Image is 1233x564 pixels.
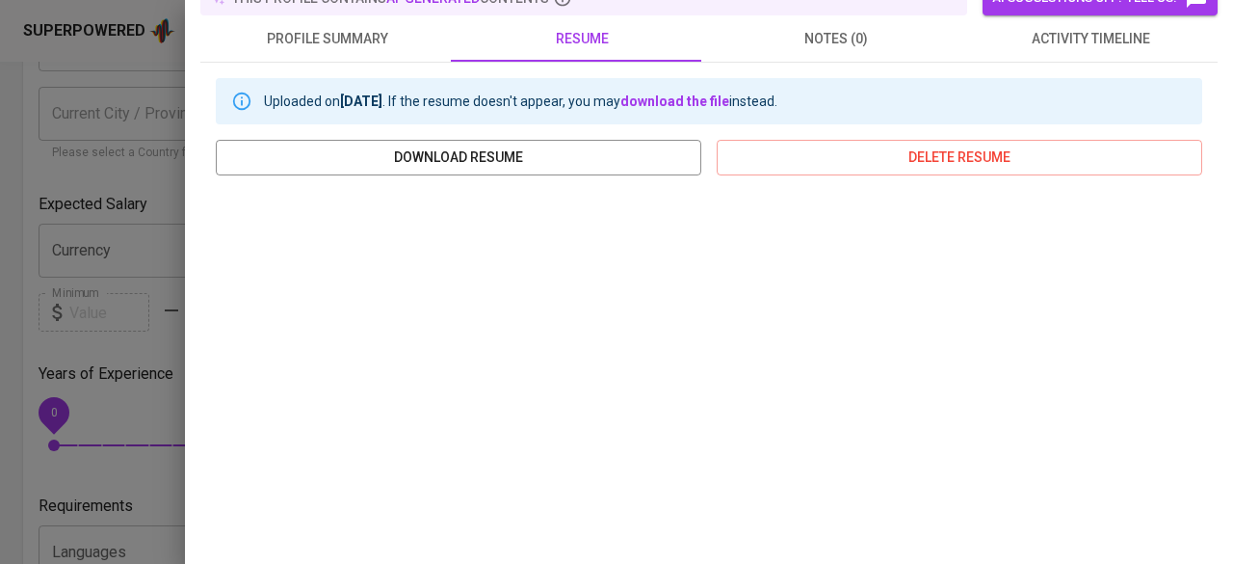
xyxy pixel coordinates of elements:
[231,146,686,170] span: download resume
[466,27,697,51] span: resume
[721,27,952,51] span: notes (0)
[620,94,729,109] a: download the file
[975,27,1206,51] span: activity timeline
[264,84,777,119] div: Uploaded on . If the resume doesn't appear, you may instead.
[212,27,443,51] span: profile summary
[717,140,1202,175] button: delete resume
[732,146,1187,170] span: delete resume
[340,94,382,109] b: [DATE]
[216,140,701,175] button: download resume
